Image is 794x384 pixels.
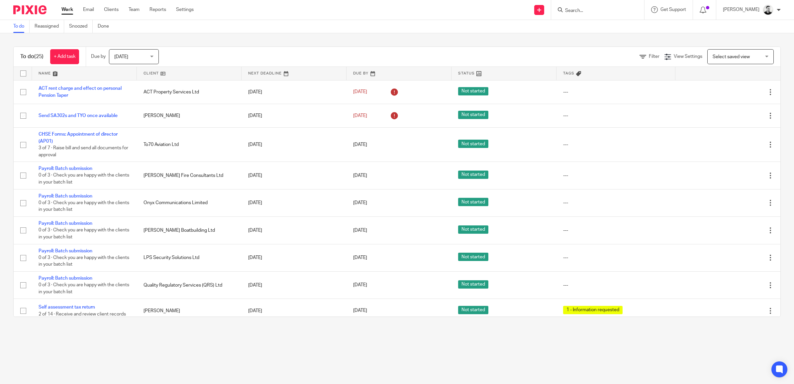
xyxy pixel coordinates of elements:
div: --- [563,199,669,206]
div: --- [563,141,669,148]
a: Payroll: Batch submission [39,276,92,281]
a: Payroll: Batch submission [39,249,92,253]
a: Send SA302s and TYO once available [39,113,118,118]
span: 1 - Information requested [563,306,623,314]
span: Not started [458,111,488,119]
span: Not started [458,171,488,179]
span: [DATE] [353,255,367,260]
td: [DATE] [242,217,347,244]
a: Snoozed [69,20,93,33]
td: [DATE] [242,244,347,271]
td: [DATE] [242,104,347,127]
img: Pixie [13,5,47,14]
span: 0 of 3 · Check you are happy with the clients in your batch list [39,283,129,295]
a: Reports [149,6,166,13]
span: Get Support [660,7,686,12]
span: Not started [458,253,488,261]
td: [PERSON_NAME] [137,104,242,127]
span: 3 of 7 · Raise bill and send all documents for approval [39,146,128,157]
span: Select saved view [713,55,750,59]
a: Done [98,20,114,33]
div: --- [563,89,669,95]
a: Payroll: Batch submission [39,221,92,226]
span: [DATE] [353,173,367,178]
span: 0 of 3 · Check you are happy with the clients in your batch list [39,255,129,267]
span: Not started [458,87,488,95]
a: CHSE Forms: Appointment of director (AP01) [39,132,118,143]
a: To do [13,20,30,33]
td: [DATE] [242,80,347,104]
span: 0 of 3 · Check you are happy with the clients in your batch list [39,173,129,185]
span: (25) [34,54,44,59]
td: [DATE] [242,128,347,162]
input: Search [564,8,624,14]
span: 0 of 3 · Check you are happy with the clients in your batch list [39,228,129,240]
span: Tags [563,71,574,75]
a: Reassigned [35,20,64,33]
td: Quality Regulatory Services (QRS) Ltd [137,272,242,299]
a: Payroll: Batch submission [39,194,92,198]
span: [DATE] [353,90,367,94]
div: --- [563,282,669,289]
a: Email [83,6,94,13]
a: + Add task [50,49,79,64]
div: --- [563,172,669,179]
div: --- [563,112,669,119]
a: Team [129,6,140,13]
td: [DATE] [242,299,347,322]
p: Due by [91,53,106,60]
span: [DATE] [353,283,367,288]
span: Not started [458,198,488,206]
td: [PERSON_NAME] [137,299,242,322]
td: [PERSON_NAME] Boatbuilding Ltd [137,217,242,244]
h1: To do [20,53,44,60]
div: --- [563,227,669,234]
p: [PERSON_NAME] [723,6,759,13]
span: [DATE] [353,113,367,118]
a: Clients [104,6,119,13]
td: ACT Property Services Ltd [137,80,242,104]
span: View Settings [674,54,702,59]
td: To70 Aviation Ltd [137,128,242,162]
span: Filter [649,54,659,59]
span: [DATE] [353,309,367,313]
span: [DATE] [114,55,128,59]
span: 2 of 14 · Receive and review client records [39,312,126,317]
td: [PERSON_NAME] Fire Consultants Ltd [137,162,242,189]
td: LPS Security Solutions Ltd [137,244,242,271]
span: [DATE] [353,228,367,233]
span: 0 of 3 · Check you are happy with the clients in your batch list [39,200,129,212]
span: Not started [458,225,488,234]
td: [DATE] [242,189,347,216]
span: [DATE] [353,200,367,205]
td: [DATE] [242,162,347,189]
a: Payroll: Batch submission [39,166,92,171]
span: [DATE] [353,142,367,147]
a: ACT rent charge and effect on personal Pension Taper [39,86,122,97]
td: [DATE] [242,272,347,299]
div: --- [563,254,669,261]
a: Self assessment tax return [39,305,95,310]
span: Not started [458,280,488,289]
a: Settings [176,6,194,13]
img: Dave_2025.jpg [763,5,773,15]
span: Not started [458,306,488,314]
td: Onyx Communications Limited [137,189,242,216]
span: Not started [458,140,488,148]
a: Work [61,6,73,13]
